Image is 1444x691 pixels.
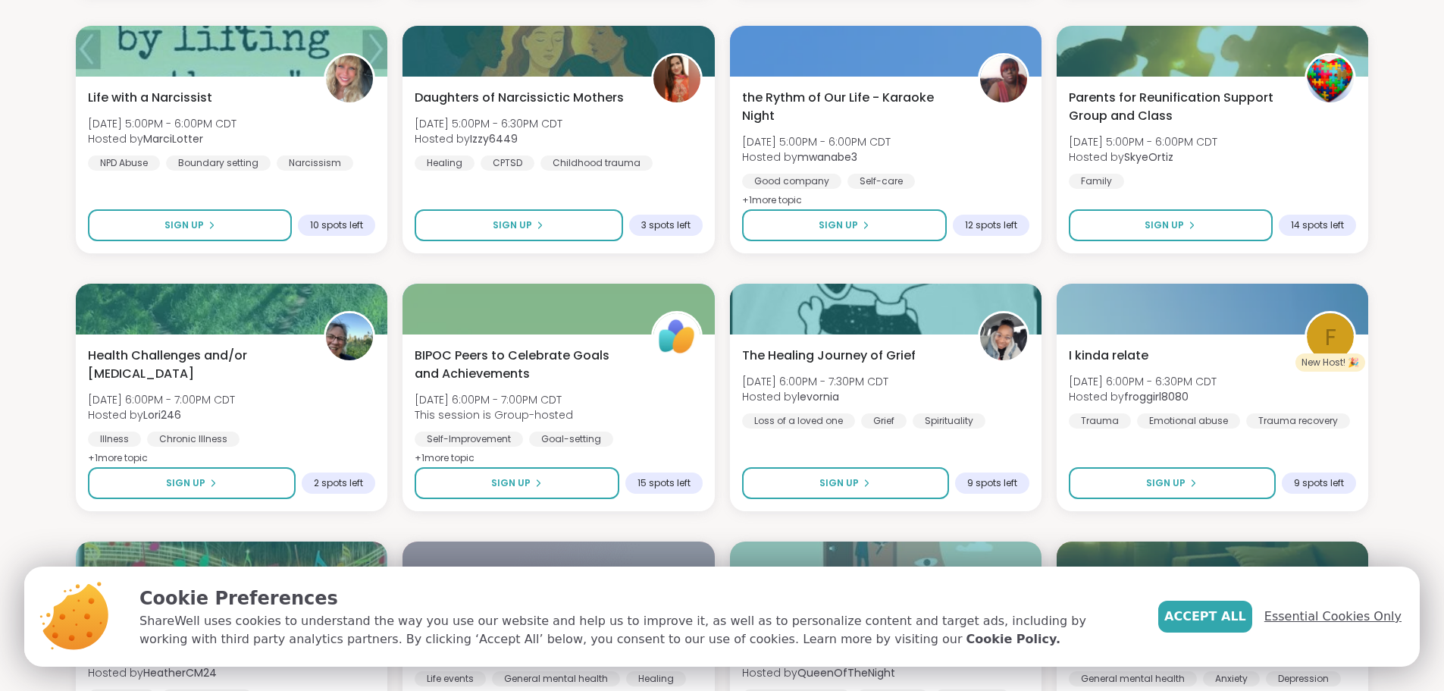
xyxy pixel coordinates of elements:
[847,174,915,189] div: Self-care
[742,413,855,429] div: Loss of a loved one
[653,313,700,360] img: ShareWell
[1124,389,1189,404] b: froggirl8080
[1069,149,1217,165] span: Hosted by
[415,209,622,241] button: Sign Up
[88,209,292,241] button: Sign Up
[980,313,1027,360] img: levornia
[742,374,888,389] span: [DATE] 6:00PM - 7:30PM CDT
[314,477,363,489] span: 2 spots left
[641,219,691,231] span: 3 spots left
[626,671,686,686] div: Healing
[310,219,363,231] span: 10 spots left
[1069,209,1273,241] button: Sign Up
[1069,467,1276,499] button: Sign Up
[415,116,562,131] span: [DATE] 5:00PM - 6:30PM CDT
[980,55,1027,102] img: mwanabe3
[88,155,160,171] div: NPD Abuse
[1145,218,1184,232] span: Sign Up
[481,155,534,171] div: CPTSD
[1203,671,1260,686] div: Anxiety
[797,149,857,165] b: mwanabe3
[797,389,839,404] b: levornia
[1069,174,1124,189] div: Family
[88,116,236,131] span: [DATE] 5:00PM - 6:00PM CDT
[1069,89,1288,125] span: Parents for Reunification Support Group and Class
[1124,149,1173,165] b: SkyeOrtiz
[819,476,859,490] span: Sign Up
[913,413,985,429] div: Spirituality
[742,89,961,125] span: the Rythm of Our Life - Karaoke Night
[1069,374,1217,389] span: [DATE] 6:00PM - 6:30PM CDT
[529,432,613,447] div: Goal-setting
[415,467,619,499] button: Sign Up
[1295,353,1365,372] div: New Host! 🎉
[742,134,891,149] span: [DATE] 5:00PM - 6:00PM CDT
[415,432,523,447] div: Self-Improvement
[493,218,532,232] span: Sign Up
[1146,476,1186,490] span: Sign Up
[139,612,1134,649] p: ShareWell uses cookies to understand the way you use our website and help us to improve it, as we...
[88,432,141,447] div: Illness
[277,155,353,171] div: Narcissism
[1325,319,1336,355] span: f
[88,407,235,422] span: Hosted by
[1246,413,1350,429] div: Trauma recovery
[1069,134,1217,149] span: [DATE] 5:00PM - 6:00PM CDT
[966,630,1060,649] a: Cookie Policy.
[1158,601,1252,633] button: Accept All
[861,413,907,429] div: Grief
[742,174,841,189] div: Good company
[797,665,895,680] b: QueenOfTheNight
[88,131,236,146] span: Hosted by
[653,55,700,102] img: Izzy6449
[637,477,691,489] span: 15 spots left
[1307,55,1354,102] img: SkyeOrtiz
[492,671,620,686] div: General mental health
[326,313,373,360] img: Lori246
[166,476,205,490] span: Sign Up
[742,665,895,680] span: Hosted by
[143,131,203,146] b: MarciLotter
[742,467,949,499] button: Sign Up
[491,476,531,490] span: Sign Up
[1069,671,1197,686] div: General mental health
[147,432,240,447] div: Chronic Illness
[88,392,235,407] span: [DATE] 6:00PM - 7:00PM CDT
[88,89,212,107] span: Life with a Narcissist
[415,407,573,422] span: This session is Group-hosted
[415,392,573,407] span: [DATE] 6:00PM - 7:00PM CDT
[88,347,307,383] span: Health Challenges and/or [MEDICAL_DATA]
[164,218,204,232] span: Sign Up
[1266,671,1341,686] div: Depression
[415,155,475,171] div: Healing
[143,665,217,680] b: HeatherCM24
[415,89,624,107] span: Daughters of Narcissictic Mothers
[166,155,271,171] div: Boundary setting
[88,467,296,499] button: Sign Up
[1291,219,1344,231] span: 14 spots left
[819,218,858,232] span: Sign Up
[470,131,518,146] b: Izzy6449
[415,131,562,146] span: Hosted by
[415,671,486,686] div: Life events
[965,219,1017,231] span: 12 spots left
[415,347,634,383] span: BIPOC Peers to Celebrate Goals and Achievements
[1069,389,1217,404] span: Hosted by
[742,209,947,241] button: Sign Up
[1264,608,1402,626] span: Essential Cookies Only
[1069,347,1148,365] span: I kinda relate
[540,155,653,171] div: Childhood trauma
[742,347,916,365] span: The Healing Journey of Grief
[139,585,1134,612] p: Cookie Preferences
[1294,477,1344,489] span: 9 spots left
[742,149,891,165] span: Hosted by
[326,55,373,102] img: MarciLotter
[1164,608,1246,626] span: Accept All
[967,477,1017,489] span: 9 spots left
[1137,413,1240,429] div: Emotional abuse
[742,389,888,404] span: Hosted by
[1069,413,1131,429] div: Trauma
[143,407,181,422] b: Lori246
[88,665,235,680] span: Hosted by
